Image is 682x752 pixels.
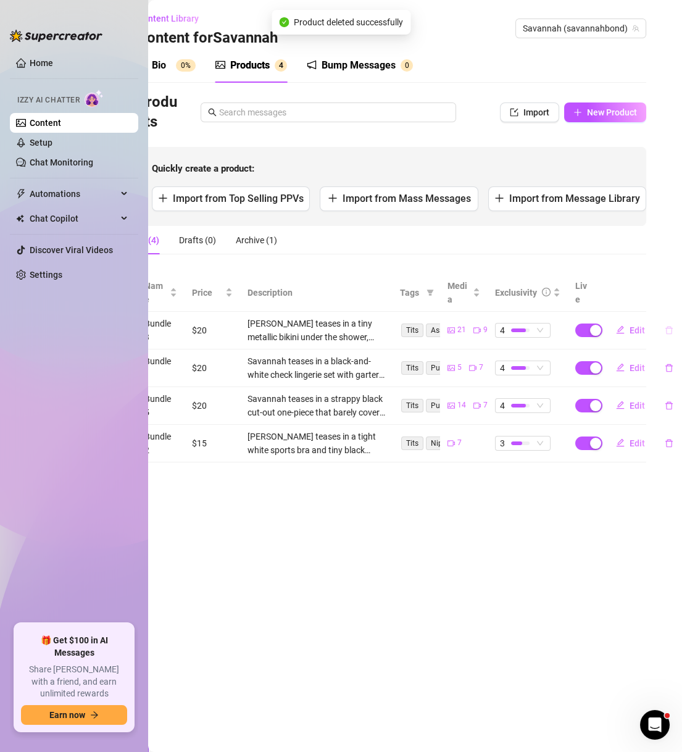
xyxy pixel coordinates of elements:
[21,664,127,700] span: Share [PERSON_NAME] with a friend, and earn unlimited rewards
[173,193,304,204] span: Import from Top Selling PPVs
[457,399,466,411] span: 14
[473,402,481,409] span: video-camera
[426,399,456,412] span: Pussy
[401,324,423,337] span: Tits
[307,60,317,70] span: notification
[176,59,196,72] sup: 0%
[215,60,225,70] span: picture
[152,58,166,73] div: Bio
[30,118,61,128] a: Content
[457,362,462,374] span: 5
[447,279,470,306] span: Media
[192,286,223,299] span: Price
[630,325,645,335] span: Edit
[137,387,185,425] td: Bundle 5
[393,274,440,312] th: Tags
[616,325,625,334] span: edit
[30,138,52,148] a: Setup
[665,439,673,448] span: delete
[573,108,582,117] span: plus
[665,401,673,410] span: delete
[426,324,448,337] span: Ass
[606,396,655,416] button: Edit
[587,107,637,117] span: New Product
[137,312,185,349] td: Bundle 3
[230,58,270,73] div: Products
[219,106,449,119] input: Search messages
[185,387,240,425] td: $20
[488,186,646,211] button: Import from Message Library
[424,283,436,302] span: filter
[179,233,216,247] div: Drafts (0)
[279,17,289,27] span: check-circle
[495,286,537,299] div: Exclusivity
[401,437,423,450] span: Tits
[632,25,639,32] span: team
[16,189,26,199] span: thunderbolt
[137,349,185,387] td: Bundle 1
[500,361,505,375] span: 4
[483,324,488,336] span: 9
[469,364,476,372] span: video-camera
[630,401,645,411] span: Edit
[343,193,471,204] span: Import from Mass Messages
[158,193,168,203] span: plus
[401,59,413,72] sup: 0
[473,327,481,334] span: video-camera
[30,245,113,255] a: Discover Viral Videos
[152,186,310,211] button: Import from Top Selling PPVs
[137,93,185,132] h3: Products
[30,209,117,228] span: Chat Copilot
[542,288,551,296] span: info-circle
[144,279,167,306] span: Name
[185,274,240,312] th: Price
[247,430,386,457] div: [PERSON_NAME] teases in a tight white sports bra and tiny black thong, showing off her massive ti...
[185,312,240,349] td: $20
[479,362,483,374] span: 7
[606,358,655,378] button: Edit
[185,425,240,462] td: $15
[500,102,559,122] button: Import
[10,30,102,42] img: logo-BBDzfeDw.svg
[275,59,287,72] sup: 4
[494,193,504,203] span: plus
[137,28,278,48] h3: Content for Savannah
[328,193,338,203] span: plus
[630,438,645,448] span: Edit
[90,711,99,719] span: arrow-right
[510,108,518,117] span: import
[401,361,423,375] span: Tits
[606,433,655,453] button: Edit
[16,214,24,223] img: Chat Copilot
[247,317,386,344] div: [PERSON_NAME] teases in a tiny metallic bikini under the shower, showing off her massive tits, th...
[137,274,185,312] th: Name
[426,361,456,375] span: Pussy
[236,233,277,247] div: Archive (1)
[665,364,673,372] span: delete
[30,270,62,280] a: Settings
[568,274,599,312] th: Live
[447,402,455,409] span: picture
[500,399,505,412] span: 4
[523,19,639,38] span: Savannah (savannahbond)
[30,58,53,68] a: Home
[500,437,505,450] span: 3
[320,186,478,211] button: Import from Mass Messages
[17,94,80,106] span: Izzy AI Chatter
[30,184,117,204] span: Automations
[523,107,549,117] span: Import
[440,274,488,312] th: Media
[322,58,396,73] div: Bump Messages
[616,401,625,409] span: edit
[447,364,455,372] span: picture
[137,425,185,462] td: Bundle 2
[483,399,488,411] span: 7
[457,324,466,336] span: 21
[85,90,104,107] img: AI Chatter
[30,157,93,167] a: Chat Monitoring
[185,349,240,387] td: $20
[509,193,640,204] span: Import from Message Library
[247,392,386,419] div: Savannah teases in a strappy black cut-out one-piece that barely covers her massive tits and thic...
[21,705,127,725] button: Earn nowarrow-right
[564,102,646,122] button: New Product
